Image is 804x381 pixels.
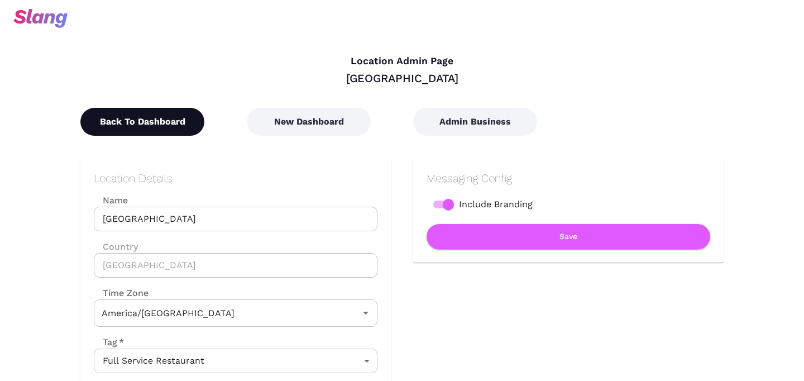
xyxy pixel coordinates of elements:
[94,336,124,349] label: Tag
[94,240,377,253] label: Country
[427,172,710,185] h2: Messaging Config
[94,287,377,299] label: Time Zone
[413,108,537,136] button: Admin Business
[358,305,374,321] button: Open
[13,9,68,28] img: svg+xml;base64,PHN2ZyB3aWR0aD0iOTciIGhlaWdodD0iMzQiIHZpZXdCb3g9IjAgMCA5NyAzNCIgZmlsbD0ibm9uZSIgeG...
[427,224,710,249] button: Save
[80,116,204,127] a: Back To Dashboard
[94,349,377,373] div: Full Service Restaurant
[94,194,377,207] label: Name
[94,172,377,185] h2: Location Details
[413,116,537,127] a: Admin Business
[80,55,724,68] h4: Location Admin Page
[247,116,371,127] a: New Dashboard
[80,108,204,136] button: Back To Dashboard
[247,108,371,136] button: New Dashboard
[459,198,533,211] span: Include Branding
[80,71,724,85] div: [GEOGRAPHIC_DATA]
